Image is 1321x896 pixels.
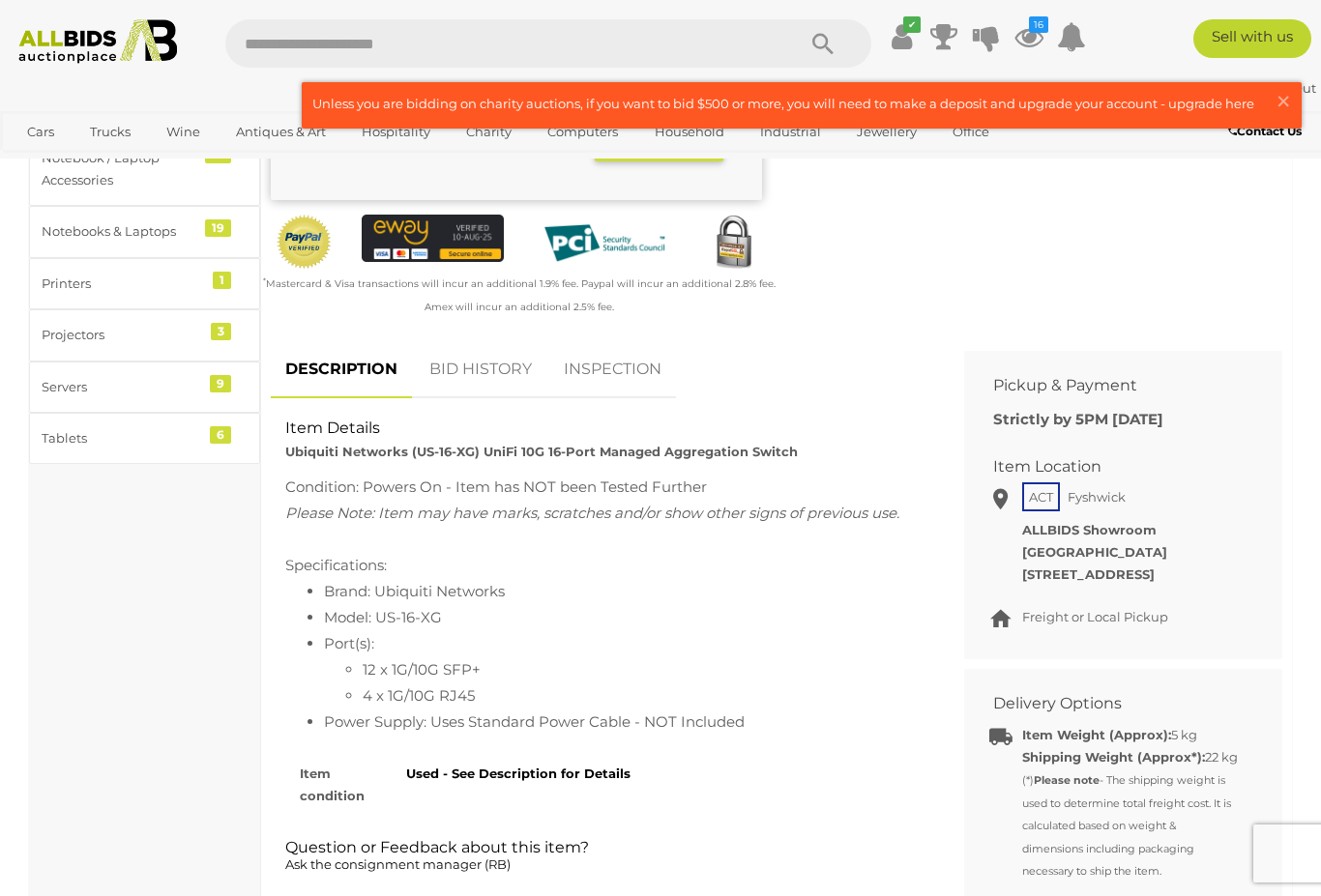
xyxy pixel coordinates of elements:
[775,19,871,68] button: Search
[90,148,252,180] a: [GEOGRAPHIC_DATA]
[285,419,921,437] h2: Item Details
[363,682,921,708] li: 4 x 1G/10G RJ45
[1029,16,1048,33] i: 16
[285,504,899,522] span: Please Note: Item may have marks, scratches and/or show other signs of previous use.
[363,656,921,682] li: 12 x 1G/10G SFP+
[42,273,201,295] div: Printers
[42,147,201,192] div: Notebook / Laptop Accessories
[1063,484,1130,509] span: Fyshwick
[1275,82,1292,120] span: ×
[1022,773,1231,878] small: (*) - The shipping weight is used to determine total freight cost. It is calculated based on weig...
[1178,80,1250,96] strong: Rossjohn
[205,219,231,237] div: 19
[454,116,524,148] a: Charity
[263,277,776,312] small: Mastercard & Visa transactions will incur an additional 1.9% fee. Paypal will incur an additional...
[285,474,921,500] div: Condition: Powers On - Item has NOT been Tested Further
[1253,80,1257,96] span: |
[213,272,231,289] div: 1
[1034,773,1100,787] strong: Please note
[271,341,412,398] a: DESCRIPTION
[549,341,676,398] a: INSPECTION
[29,413,260,464] a: Tablets 6
[1022,609,1168,624] span: Freight or Local Pickup
[29,361,260,413] a: Servers 9
[285,856,511,872] span: Ask the consignment manager (RB)
[362,215,505,262] img: eWAY Payment Gateway
[324,604,921,630] li: Model: US-16-XG
[1022,746,1239,882] div: 22 kg
[15,116,67,148] a: Cars
[1022,482,1060,511] span: ACT
[29,309,260,361] a: Projectors 3
[1022,522,1167,560] strong: ALLBIDS Showroom [GEOGRAPHIC_DATA]
[324,630,921,708] li: Port(s):
[1022,724,1239,746] div: 5 kg
[223,116,338,148] a: Antiques & Art
[42,427,201,449] div: Tablets
[1022,727,1171,742] b: Item Weight (Approx):
[1014,19,1043,54] a: 16
[887,19,916,54] a: ✔
[535,116,631,148] a: Computers
[1022,749,1205,765] strong: Shipping Weight (Approx*):
[285,444,798,459] strong: Ubiquiti Networks (US-16-XG) UniFi 10G 16-Port Managed Aggregation Switch
[285,839,921,878] h2: Question or Feedback about this item?
[42,324,201,346] div: Projectors
[705,215,762,272] img: Secured by Rapid SSL
[993,458,1224,476] h2: Item Location
[10,19,186,64] img: Allbids.com.au
[324,578,921,604] li: Brand: Ubiquiti Networks
[211,323,231,340] div: 3
[1228,124,1302,138] b: Contact Us
[29,206,260,257] a: Notebooks & Laptops 19
[276,215,333,270] img: Official PayPal Seal
[324,708,921,735] li: Power Supply: Uses Standard Power Cable - NOT Included
[1228,121,1306,142] a: Contact Us
[77,116,143,148] a: Trucks
[349,116,443,148] a: Hospitality
[29,258,260,309] a: Printers 1
[1260,80,1316,96] a: Sign Out
[210,426,231,444] div: 6
[993,377,1224,394] h2: Pickup & Payment
[1193,19,1311,58] a: Sell with us
[406,766,631,781] strong: Used - See Description for Details
[42,376,201,398] div: Servers
[940,116,1002,148] a: Office
[993,410,1163,428] b: Strictly by 5PM [DATE]
[285,552,921,578] div: Specifications:
[1178,80,1253,96] a: Rossjohn
[903,16,921,33] i: ✔
[415,341,546,398] a: BID HISTORY
[533,215,676,272] img: PCI DSS compliant
[15,148,79,180] a: Sports
[154,116,213,148] a: Wine
[844,116,929,148] a: Jewellery
[1022,566,1155,582] strong: [STREET_ADDRESS]
[42,220,201,243] div: Notebooks & Laptops
[748,116,834,148] a: Industrial
[210,375,231,392] div: 9
[300,766,365,803] strong: Item condition
[993,695,1224,712] h2: Delivery Options
[642,116,737,148] a: Household
[29,132,260,207] a: Notebook / Laptop Accessories 14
